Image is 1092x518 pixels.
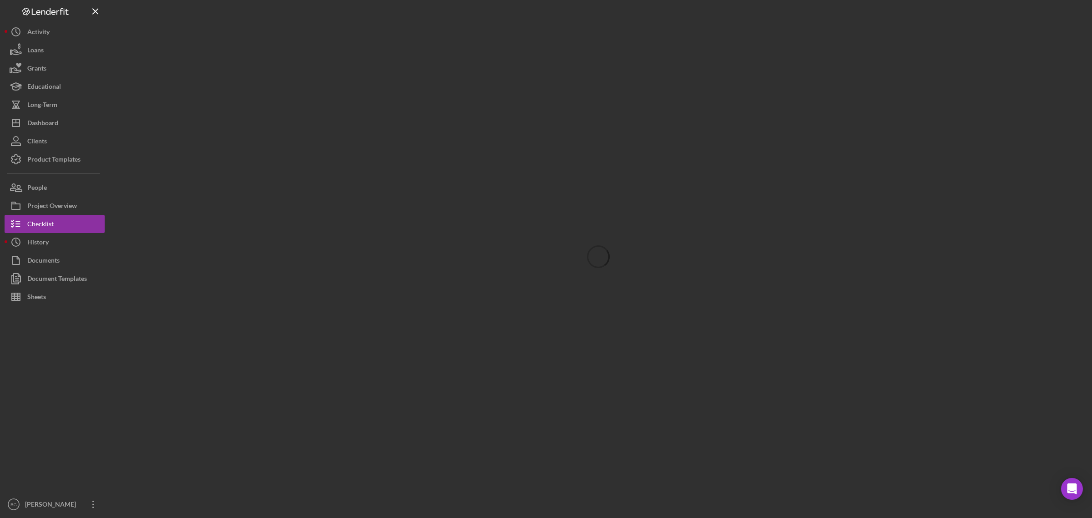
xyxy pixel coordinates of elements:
[5,132,105,150] button: Clients
[27,233,49,254] div: History
[5,77,105,96] button: Educational
[27,114,58,134] div: Dashboard
[5,23,105,41] button: Activity
[27,41,44,61] div: Loans
[27,23,50,43] div: Activity
[27,215,54,235] div: Checklist
[5,233,105,251] button: History
[27,96,57,116] div: Long-Term
[27,269,87,290] div: Document Templates
[1061,478,1083,500] div: Open Intercom Messenger
[27,77,61,98] div: Educational
[5,41,105,59] button: Loans
[27,132,47,152] div: Clients
[27,288,46,308] div: Sheets
[5,251,105,269] button: Documents
[5,150,105,168] button: Product Templates
[5,59,105,77] button: Grants
[27,150,81,171] div: Product Templates
[10,502,17,507] text: BG
[23,495,82,516] div: [PERSON_NAME]
[5,495,105,513] button: BG[PERSON_NAME]
[5,114,105,132] button: Dashboard
[27,178,47,199] div: People
[5,178,105,197] button: People
[5,269,105,288] button: Document Templates
[5,288,105,306] button: Sheets
[5,215,105,233] button: Checklist
[27,251,60,272] div: Documents
[5,96,105,114] button: Long-Term
[27,59,46,80] div: Grants
[5,197,105,215] button: Project Overview
[27,197,77,217] div: Project Overview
